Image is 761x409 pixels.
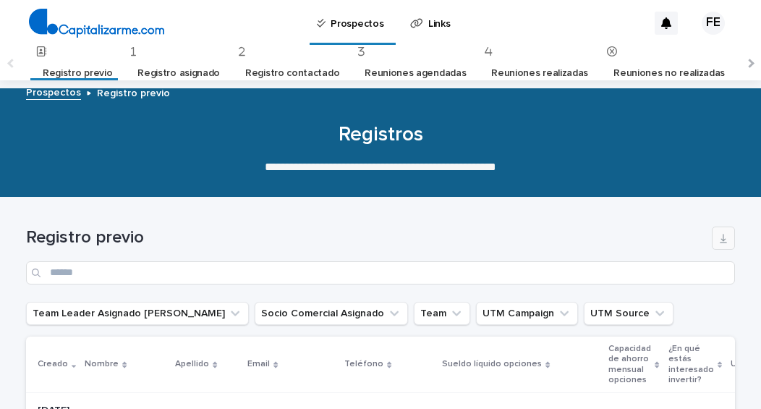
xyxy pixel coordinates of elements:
[584,302,673,325] button: UTM Source
[29,9,164,38] img: 4arMvv9wSvmHTHbXwTim
[26,83,81,100] a: Prospectos
[175,356,209,372] p: Apellido
[137,56,220,90] a: Registro asignado
[442,356,542,372] p: Sueldo líquido opciones
[668,341,714,389] p: ¿En qué estás interesado invertir?
[38,356,68,372] p: Creado
[247,356,270,372] p: Email
[26,261,735,284] input: Search
[414,302,470,325] button: Team
[702,12,725,35] div: FE
[85,356,119,372] p: Nombre
[613,56,725,90] a: Reuniones no realizadas
[97,84,170,100] p: Registro previo
[26,227,706,248] h1: Registro previo
[365,56,466,90] a: Reuniones agendadas
[43,56,112,90] a: Registro previo
[344,356,383,372] p: Teléfono
[26,302,249,325] button: Team Leader Asignado LLamados
[255,302,408,325] button: Socio Comercial Asignado
[476,302,578,325] button: UTM Campaign
[491,56,588,90] a: Reuniones realizadas
[26,123,735,148] h1: Registros
[608,341,651,389] p: Capacidad de ahorro mensual opciones
[245,56,339,90] a: Registro contactado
